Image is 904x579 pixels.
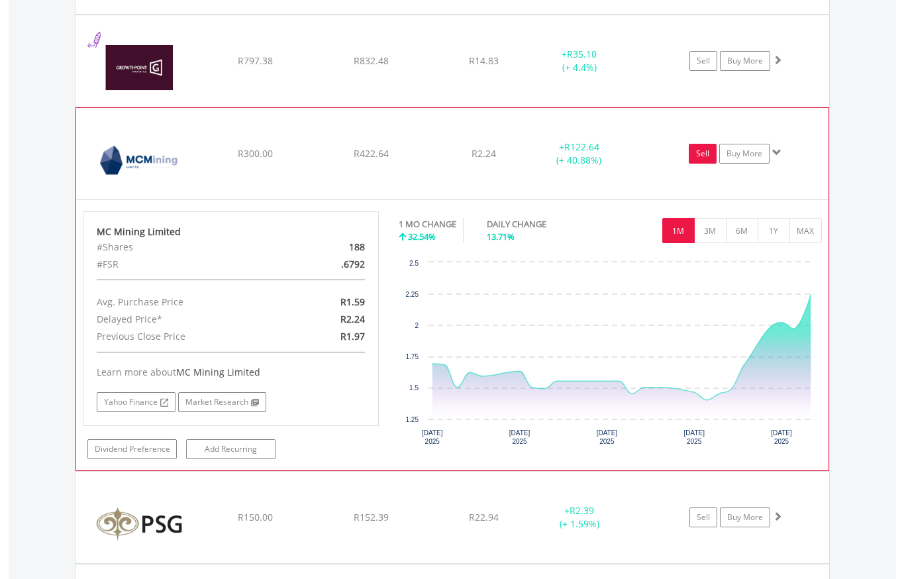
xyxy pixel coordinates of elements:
span: R1.97 [340,330,365,342]
img: EQU.ZA.KST.png [82,488,196,560]
span: R422.64 [354,147,389,160]
div: MC Mining Limited [97,225,366,238]
div: Delayed Price* [87,311,279,328]
div: + (+ 4.4%) [530,48,630,74]
img: EQU.ZA.GRT.png [82,32,196,103]
span: 13.71% [487,231,515,242]
div: 1 MO CHANGE [399,218,456,231]
button: 3M [694,218,727,243]
text: 1.25 [406,416,419,423]
text: [DATE] 2025 [422,429,443,445]
span: R14.83 [469,54,499,67]
span: R2.24 [472,147,496,160]
button: 1Y [758,218,790,243]
a: Sell [689,507,717,527]
span: MC Mining Limited [176,366,260,378]
text: 1.5 [409,384,419,392]
text: 2.25 [406,291,419,298]
div: 188 [279,238,375,256]
text: [DATE] 2025 [597,429,618,445]
span: R2.39 [570,504,594,517]
a: Market Research [178,392,266,412]
div: Learn more about [97,366,366,379]
a: Add Recurring [186,439,276,459]
div: Avg. Purchase Price [87,293,279,311]
a: Buy More [720,507,770,527]
a: Sell [689,144,717,164]
a: Yahoo Finance [97,392,176,412]
text: 1.75 [406,353,419,360]
span: R122.64 [564,140,599,153]
span: R150.00 [238,511,273,523]
a: Sell [689,51,717,71]
text: 2 [415,322,419,329]
div: #Shares [87,238,279,256]
span: R797.38 [238,54,273,67]
span: R2.24 [340,313,365,325]
button: 6M [726,218,758,243]
button: 1M [662,218,695,243]
div: + (+ 1.59%) [530,504,630,531]
button: MAX [789,218,822,243]
span: R152.39 [354,511,389,523]
a: Buy More [719,144,770,164]
span: R35.10 [567,48,597,60]
span: R300.00 [238,147,273,160]
a: Buy More [720,51,770,71]
img: EQU.ZA.MCZ.png [83,125,197,196]
div: .6792 [279,256,375,273]
text: 2.5 [409,260,419,267]
text: [DATE] 2025 [683,429,705,445]
div: #FSR [87,256,279,273]
div: Previous Close Price [87,328,279,345]
div: + (+ 40.88%) [529,140,628,167]
div: DAILY CHANGE [487,218,593,231]
text: [DATE] 2025 [771,429,792,445]
span: R22.94 [469,511,499,523]
span: R832.48 [354,54,389,67]
span: 32.54% [408,231,436,242]
text: [DATE] 2025 [509,429,530,445]
div: Chart. Highcharts interactive chart. [399,256,822,454]
a: Dividend Preference [87,439,177,459]
svg: Interactive chart [399,256,821,454]
span: R1.59 [340,295,365,308]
